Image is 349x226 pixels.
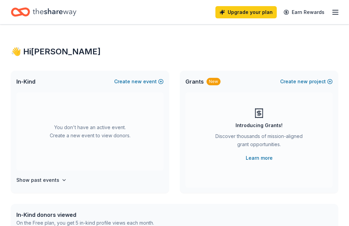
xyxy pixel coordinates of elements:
span: new [132,77,142,86]
a: Earn Rewards [279,6,329,18]
button: Show past events [16,176,67,184]
div: You don't have an active event. Create a new event to view donors. [16,92,164,171]
span: In-Kind [16,77,35,86]
div: Discover thousands of mission-aligned grant opportunities. [213,132,305,151]
div: In-Kind donors viewed [16,211,154,219]
a: Upgrade your plan [215,6,277,18]
button: Createnewproject [280,77,333,86]
div: Introducing Grants! [236,121,283,129]
span: Grants [185,77,204,86]
div: New [207,78,221,85]
button: Createnewevent [114,77,164,86]
a: Home [11,4,76,20]
div: 👋 Hi [PERSON_NAME] [11,46,338,57]
a: Learn more [246,154,273,162]
h4: Show past events [16,176,59,184]
span: new [298,77,308,86]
